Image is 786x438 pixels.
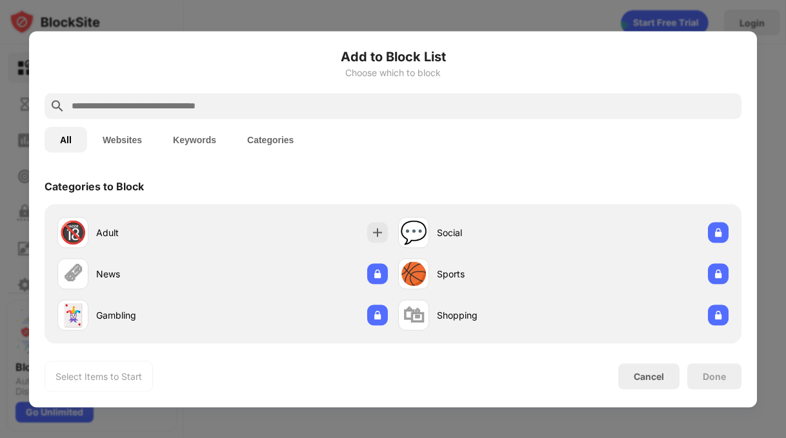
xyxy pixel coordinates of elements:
[96,226,223,239] div: Adult
[400,261,427,287] div: 🏀
[703,371,726,381] div: Done
[45,179,144,192] div: Categories to Block
[96,267,223,281] div: News
[96,308,223,322] div: Gambling
[400,219,427,246] div: 💬
[45,46,741,66] h6: Add to Block List
[55,370,142,383] div: Select Items to Start
[437,226,563,239] div: Social
[59,302,86,328] div: 🃏
[62,261,84,287] div: 🗞
[634,371,664,382] div: Cancel
[45,126,87,152] button: All
[45,67,741,77] div: Choose which to block
[403,302,425,328] div: 🛍
[232,126,309,152] button: Categories
[437,267,563,281] div: Sports
[437,308,563,322] div: Shopping
[157,126,232,152] button: Keywords
[59,219,86,246] div: 🔞
[50,98,65,114] img: search.svg
[87,126,157,152] button: Websites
